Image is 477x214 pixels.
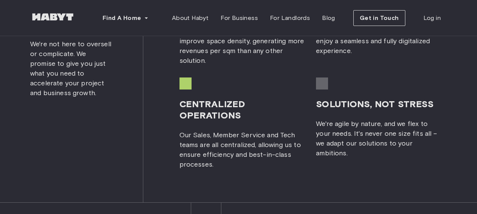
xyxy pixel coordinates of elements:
[270,14,310,23] span: For Landlords
[179,99,245,121] span: centralized operations
[316,99,434,109] span: solutions, not stress
[30,39,113,98] span: We're not here to oversell or complicate. We promise to give you just what you need to accelerate...
[103,14,141,23] span: Find A Home
[215,11,264,26] a: For Business
[316,11,341,26] a: Blog
[264,11,316,26] a: For Landlords
[30,13,75,21] img: Habyt
[423,14,441,23] span: Log in
[417,11,447,26] a: Log in
[179,131,301,168] span: Our Sales, Member Service and Tech teams are all centralized, allowing us to ensure efficiency an...
[316,27,430,55] span: Our technology allows customers to enjoy a seamless and fully digitalized experience.
[316,120,437,157] span: We're agile by nature, and we flex to your needs. It's never one size fits all – we adapt our sol...
[353,10,405,26] button: Get in Touch
[97,11,155,26] button: Find A Home
[360,14,399,23] span: Get in Touch
[166,11,215,26] a: About Habyt
[322,14,335,23] span: Blog
[172,14,209,23] span: About Habyt
[221,14,258,23] span: For Business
